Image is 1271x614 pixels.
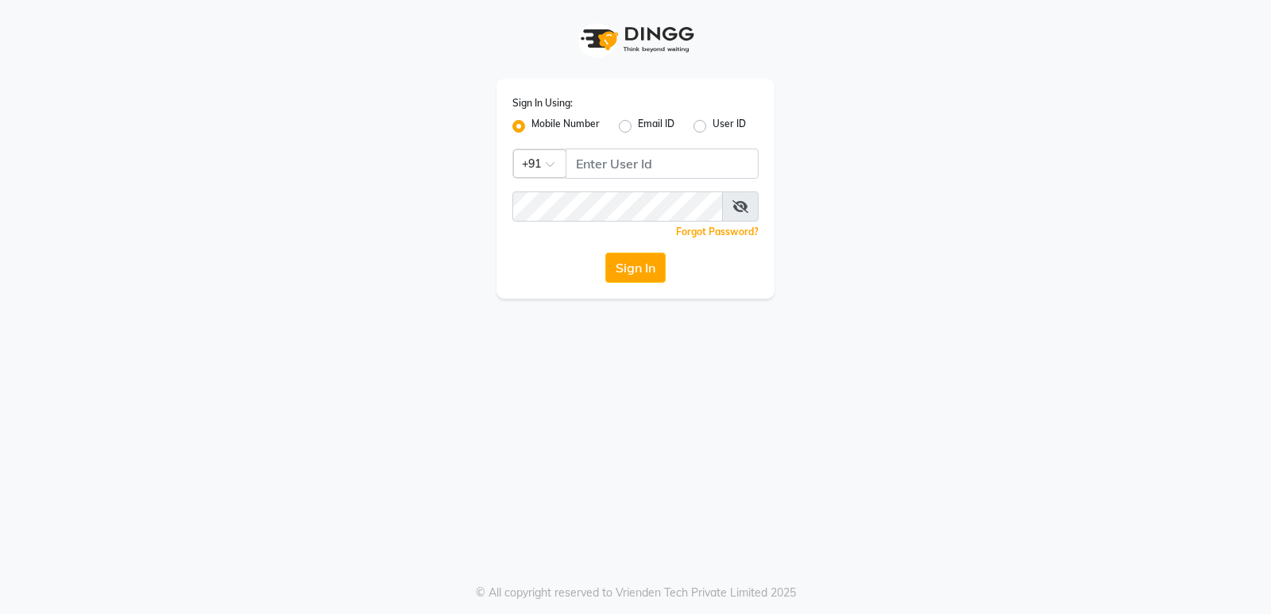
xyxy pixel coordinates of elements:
input: Username [566,149,759,179]
a: Forgot Password? [676,226,759,237]
input: Username [512,191,723,222]
img: logo1.svg [572,16,699,63]
button: Sign In [605,253,666,283]
label: Email ID [638,117,674,136]
label: Sign In Using: [512,96,573,110]
label: Mobile Number [531,117,600,136]
label: User ID [713,117,746,136]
